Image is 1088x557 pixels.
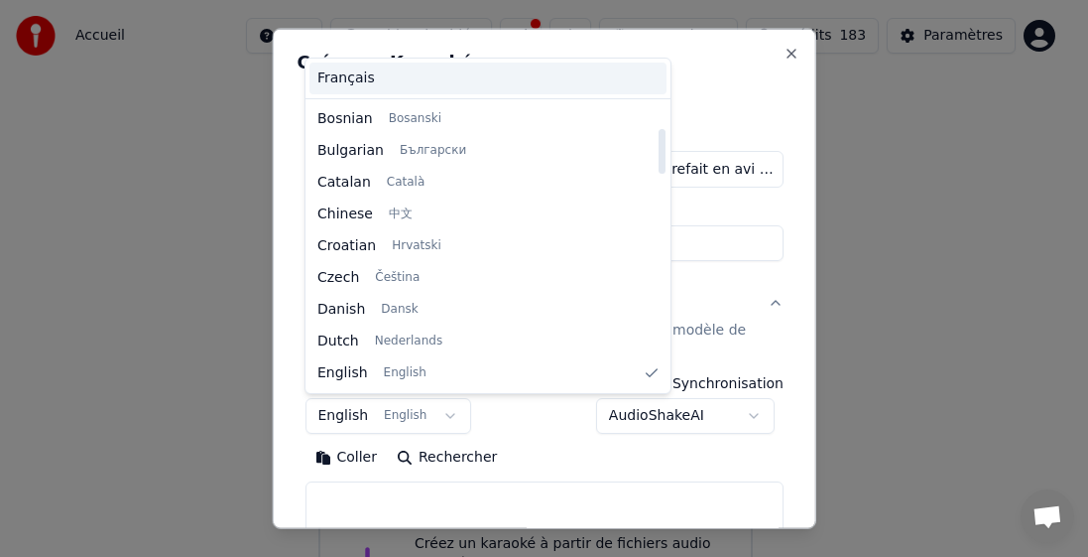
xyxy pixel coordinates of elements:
span: Czech [317,268,359,288]
span: Dutch [317,332,359,351]
span: Bosnian [317,109,373,129]
span: Chinese [317,205,373,224]
span: Danish [317,300,365,320]
span: 中文 [389,207,413,222]
span: Français [317,69,375,88]
span: English [317,363,368,383]
span: English [384,365,426,381]
span: Catalan [317,173,371,193]
span: Nederlands [375,334,442,349]
span: Български [400,143,466,159]
span: Čeština [375,270,420,286]
span: Hrvatski [392,238,441,254]
span: Català [387,175,424,191]
span: Croatian [317,236,376,256]
span: Bosanski [389,111,441,127]
span: Dansk [381,302,418,318]
span: Bulgarian [317,141,384,161]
